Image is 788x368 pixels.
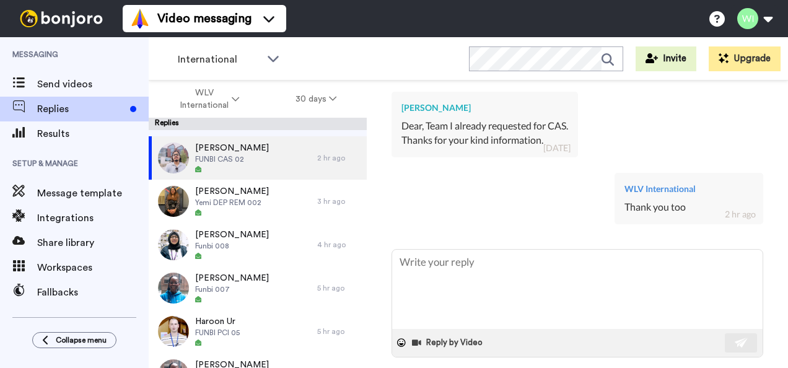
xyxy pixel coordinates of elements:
[195,315,240,328] span: Haroon Ur
[195,241,269,251] span: Funbi 008
[195,142,269,154] span: [PERSON_NAME]
[401,119,568,147] div: Dear, Team I already requested for CAS. Thanks for your kind information.
[195,284,269,294] span: Funbi 007
[411,333,486,352] button: Reply by Video
[268,88,365,110] button: 30 days
[37,211,149,226] span: Integrations
[709,46,781,71] button: Upgrade
[158,229,189,260] img: 46da0128-3f39-4863-8f80-8c1b6129621d-thumb.jpg
[130,9,150,28] img: vm-color.svg
[151,82,268,116] button: WLV International
[624,200,753,214] div: Thank you too
[195,154,269,164] span: FUNBI CAS 02
[37,102,125,116] span: Replies
[157,10,252,27] span: Video messaging
[543,142,571,154] div: [DATE]
[149,223,367,266] a: [PERSON_NAME]Funbi 0084 hr ago
[37,77,149,92] span: Send videos
[317,283,361,293] div: 5 hr ago
[178,52,261,67] span: International
[636,46,696,71] button: Invite
[195,198,269,208] span: Yemi DEP REM 002
[624,183,753,195] div: WLV International
[158,186,189,217] img: 0c24e88b-33c6-4f8d-8092-57adc2dd1af8-thumb.jpg
[725,208,756,221] div: 2 hr ago
[37,260,149,275] span: Workspaces
[37,285,149,300] span: Fallbacks
[32,332,116,348] button: Collapse menu
[149,118,367,130] div: Replies
[149,310,367,353] a: Haroon UrFUNBI PCI 055 hr ago
[317,196,361,206] div: 3 hr ago
[195,272,269,284] span: [PERSON_NAME]
[158,273,189,304] img: 7f4fb0ef-7e20-4ca5-a120-d631173d595d-thumb.jpg
[179,87,229,112] span: WLV International
[149,180,367,223] a: [PERSON_NAME]Yemi DEP REM 0023 hr ago
[317,326,361,336] div: 5 hr ago
[15,10,108,27] img: bj-logo-header-white.svg
[56,335,107,345] span: Collapse menu
[195,229,269,241] span: [PERSON_NAME]
[158,316,189,347] img: c09c68b7-9708-48cd-a98b-e626f11a0c1e-thumb.jpg
[195,328,240,338] span: FUNBI PCI 05
[37,186,149,201] span: Message template
[149,266,367,310] a: [PERSON_NAME]Funbi 0075 hr ago
[158,142,189,173] img: 934c795c-2441-4cc1-99fb-b43445c6dab2-thumb.jpg
[317,240,361,250] div: 4 hr ago
[735,338,748,348] img: send-white.svg
[37,235,149,250] span: Share library
[317,153,361,163] div: 2 hr ago
[37,126,149,141] span: Results
[149,136,367,180] a: [PERSON_NAME]FUNBI CAS 022 hr ago
[195,185,269,198] span: [PERSON_NAME]
[401,102,568,114] div: [PERSON_NAME]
